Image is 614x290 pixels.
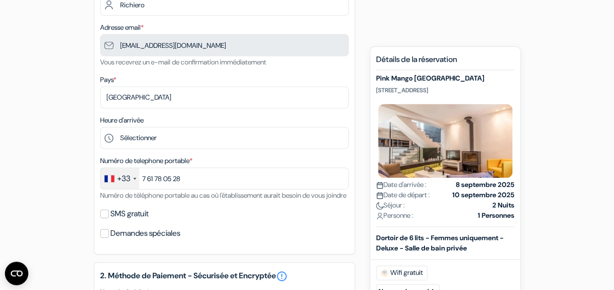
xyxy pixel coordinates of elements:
[100,75,116,85] label: Pays
[452,190,514,200] strong: 10 septembre 2025
[381,269,388,277] img: free_wifi.svg
[5,262,28,285] button: Ouvrir le widget CMP
[100,22,144,33] label: Adresse email
[376,202,383,209] img: moon.svg
[376,190,430,200] span: Date de départ :
[101,168,139,189] div: France: +33
[376,192,383,199] img: calendar.svg
[376,182,383,189] img: calendar.svg
[100,270,349,282] h5: 2. Méthode de Paiement - Sécurisée et Encryptée
[376,180,426,190] span: Date d'arrivée :
[117,173,130,185] div: +33
[100,191,346,200] small: Numéro de téléphone portable au cas où l'établissement aurait besoin de vous joindre
[376,55,514,70] h5: Détails de la réservation
[100,58,266,66] small: Vous recevrez un e-mail de confirmation immédiatement
[110,227,180,240] label: Demandes spéciales
[376,210,413,221] span: Personne :
[478,210,514,221] strong: 1 Personnes
[376,212,383,220] img: user_icon.svg
[110,207,148,221] label: SMS gratuit
[376,86,514,94] p: [STREET_ADDRESS]
[100,115,144,125] label: Heure d'arrivée
[492,200,514,210] strong: 2 Nuits
[376,233,504,252] b: Dortoir de 6 lits - Femmes uniquement - Deluxe - Salle de bain privée
[100,156,192,166] label: Numéro de telephone portable
[376,266,427,280] span: Wifi gratuit
[376,200,405,210] span: Séjour :
[456,180,514,190] strong: 8 septembre 2025
[100,167,349,189] input: 6 12 34 56 78
[376,74,514,83] h5: Pink Mango [GEOGRAPHIC_DATA]
[100,34,349,56] input: Entrer adresse e-mail
[276,270,288,282] a: error_outline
